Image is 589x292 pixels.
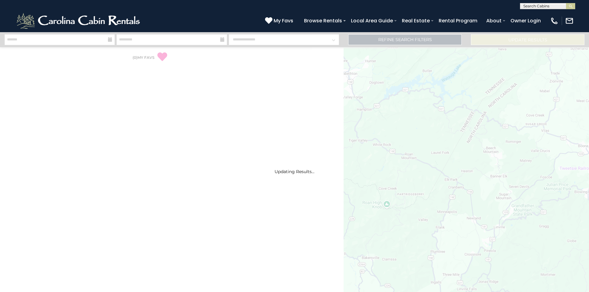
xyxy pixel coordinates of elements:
img: White-1-2.png [15,12,143,30]
img: phone-regular-white.png [550,17,559,25]
a: Real Estate [399,15,433,26]
a: Rental Program [436,15,480,26]
a: Browse Rentals [301,15,345,26]
a: Owner Login [507,15,544,26]
a: About [483,15,505,26]
a: My Favs [265,17,295,25]
img: mail-regular-white.png [565,17,574,25]
span: My Favs [274,17,293,25]
a: Local Area Guide [348,15,396,26]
